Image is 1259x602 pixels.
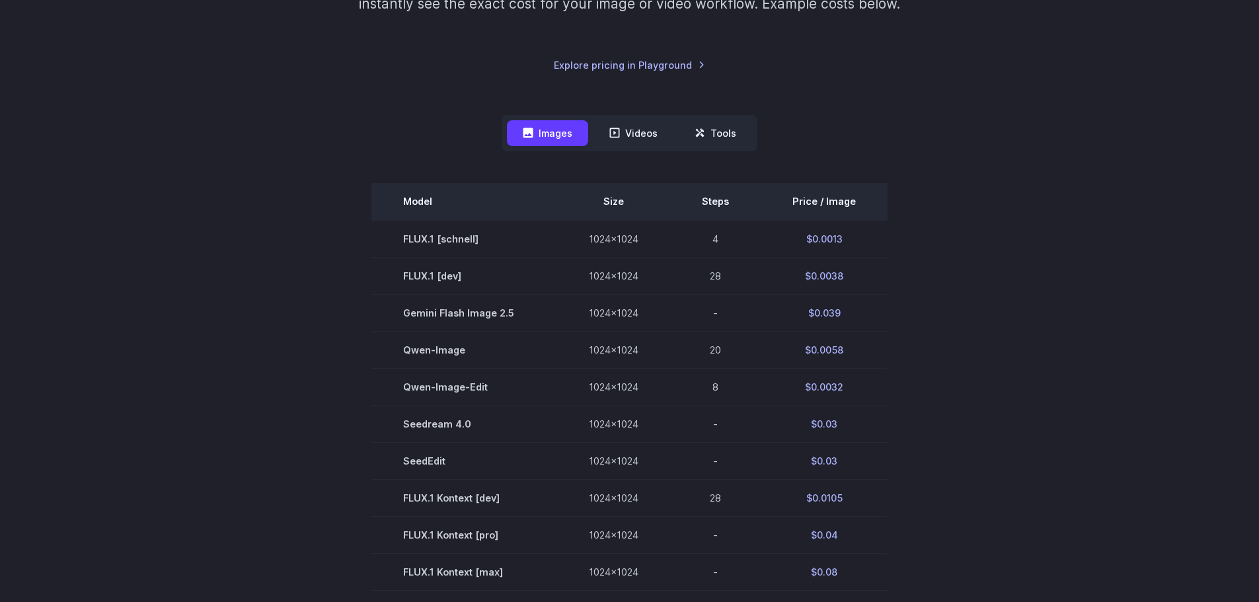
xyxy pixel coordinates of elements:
[670,220,761,258] td: 4
[371,220,557,258] td: FLUX.1 [schnell]
[761,517,888,554] td: $0.04
[557,406,670,443] td: 1024x1024
[761,220,888,258] td: $0.0013
[679,120,752,146] button: Tools
[557,517,670,554] td: 1024x1024
[371,517,557,554] td: FLUX.1 Kontext [pro]
[761,480,888,517] td: $0.0105
[670,183,761,220] th: Steps
[593,120,673,146] button: Videos
[670,294,761,331] td: -
[371,368,557,405] td: Qwen-Image-Edit
[371,443,557,480] td: SeedEdit
[761,331,888,368] td: $0.0058
[761,183,888,220] th: Price / Image
[670,368,761,405] td: 8
[403,305,525,320] span: Gemini Flash Image 2.5
[554,57,705,73] a: Explore pricing in Playground
[761,368,888,405] td: $0.0032
[670,257,761,294] td: 28
[557,331,670,368] td: 1024x1024
[761,406,888,443] td: $0.03
[371,257,557,294] td: FLUX.1 [dev]
[670,554,761,591] td: -
[507,120,588,146] button: Images
[761,294,888,331] td: $0.039
[761,554,888,591] td: $0.08
[761,257,888,294] td: $0.0038
[557,294,670,331] td: 1024x1024
[371,183,557,220] th: Model
[371,480,557,517] td: FLUX.1 Kontext [dev]
[557,257,670,294] td: 1024x1024
[557,368,670,405] td: 1024x1024
[371,554,557,591] td: FLUX.1 Kontext [max]
[761,443,888,480] td: $0.03
[670,406,761,443] td: -
[557,480,670,517] td: 1024x1024
[670,443,761,480] td: -
[557,183,670,220] th: Size
[670,517,761,554] td: -
[557,443,670,480] td: 1024x1024
[557,554,670,591] td: 1024x1024
[670,480,761,517] td: 28
[371,406,557,443] td: Seedream 4.0
[371,331,557,368] td: Qwen-Image
[670,331,761,368] td: 20
[557,220,670,258] td: 1024x1024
